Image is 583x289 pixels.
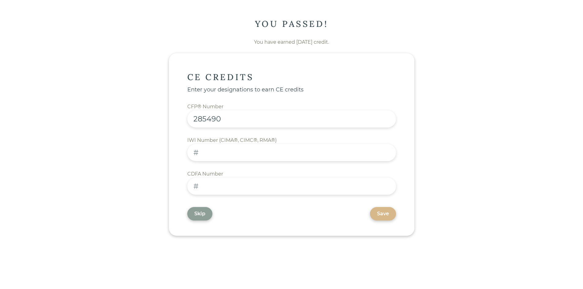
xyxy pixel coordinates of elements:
[187,103,223,110] div: CFP® Number
[187,72,254,83] div: CE CREDITS
[187,86,396,94] div: Enter your designations to earn CE credits
[187,144,396,161] input: #
[187,137,277,144] div: IWI Number (CIMA®, CIMC®, RMA®)
[187,110,396,128] input: #
[187,178,396,195] input: #
[370,207,396,220] button: Save
[187,170,223,178] div: CDFA Number
[377,210,389,217] div: Save
[194,210,205,217] div: Skip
